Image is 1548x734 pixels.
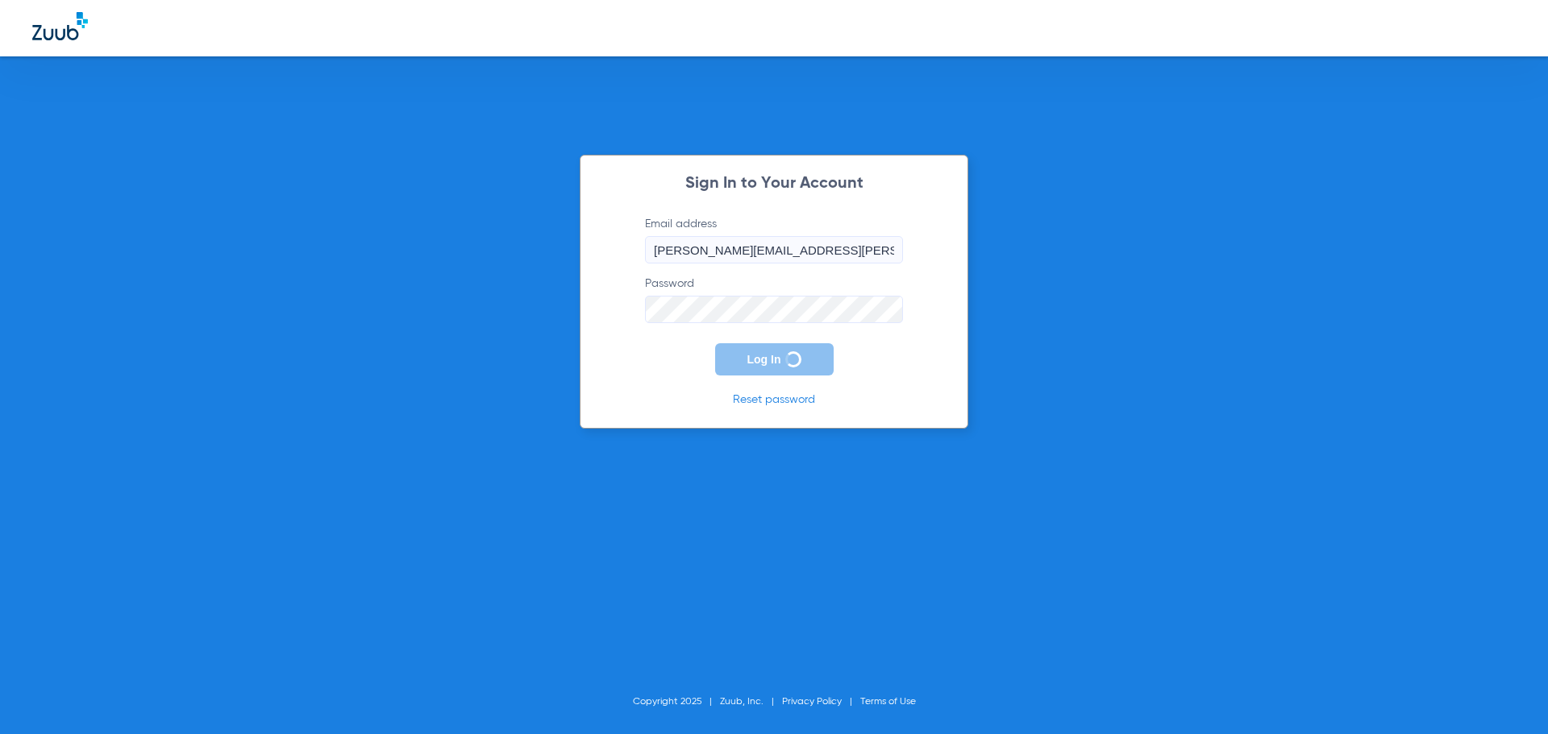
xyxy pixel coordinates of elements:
h2: Sign In to Your Account [621,176,927,192]
a: Reset password [733,394,815,405]
label: Email address [645,216,903,263]
a: Privacy Policy [782,697,842,707]
input: Password [645,296,903,323]
button: Log In [715,343,834,375]
iframe: Chat Widget [1467,657,1548,734]
input: Email address [645,236,903,263]
li: Zuub, Inc. [720,694,782,710]
label: Password [645,276,903,323]
a: Terms of Use [860,697,916,707]
span: Log In [747,353,781,366]
img: Zuub Logo [32,12,88,40]
li: Copyright 2025 [633,694,720,710]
